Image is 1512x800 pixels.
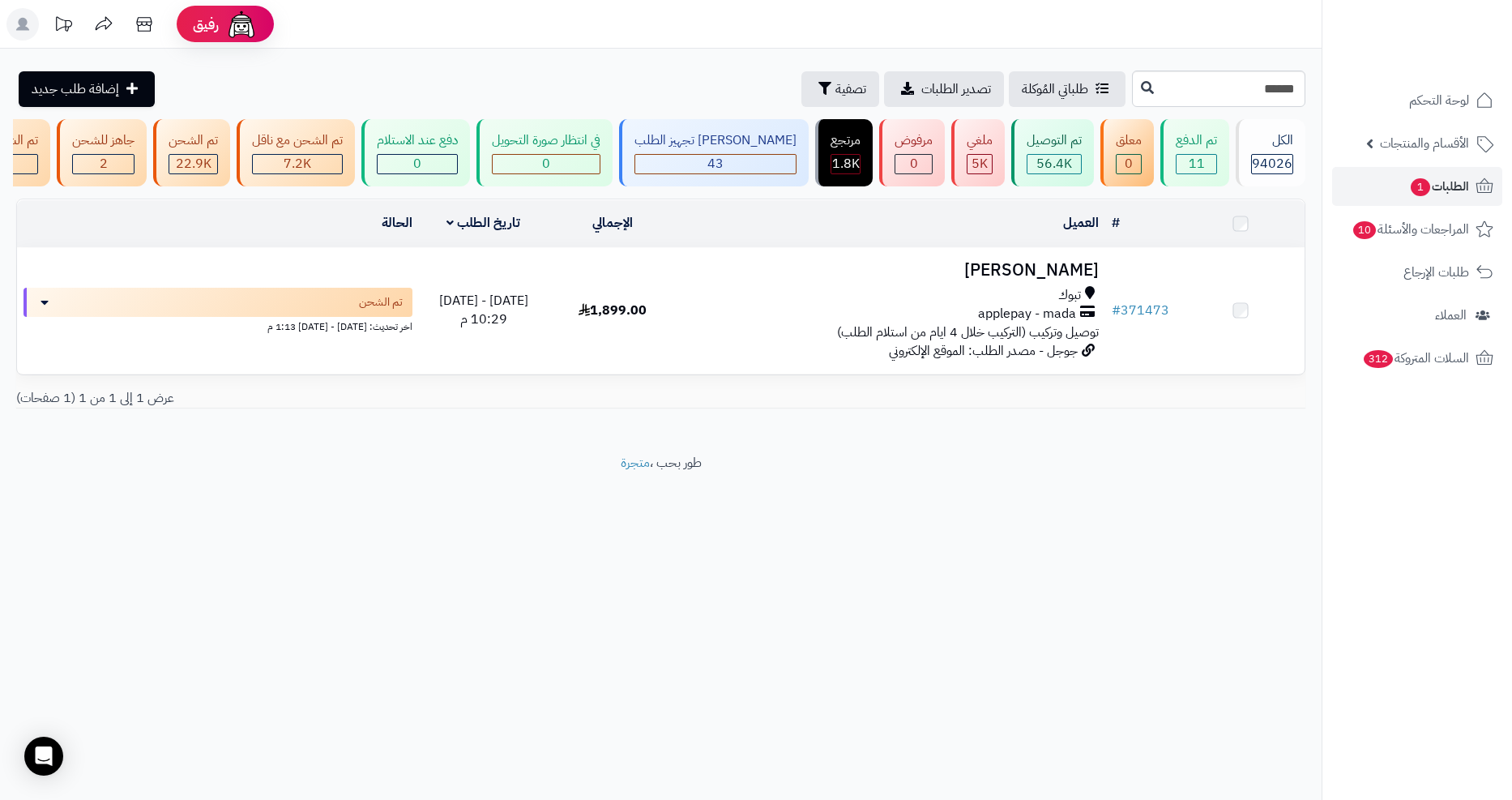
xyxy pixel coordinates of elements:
span: 312 [1364,350,1393,368]
button: تصفية [801,71,879,107]
div: 0 [493,155,600,173]
div: جاهز للشحن [72,131,135,150]
a: تصدير الطلبات [884,71,1004,107]
span: 43 [707,154,724,173]
div: Open Intercom Messenger [24,737,63,776]
span: 1,899.00 [579,301,647,320]
a: الكل94026 [1232,119,1309,186]
span: 0 [542,154,550,173]
span: 1.8K [832,154,860,173]
div: 0 [895,155,932,173]
a: تم الشحن 22.9K [150,119,233,186]
span: السلات المتروكة [1362,347,1469,370]
a: العميل [1063,213,1099,233]
a: تم الشحن مع ناقل 7.2K [233,119,358,186]
div: 11 [1177,155,1216,173]
a: متجرة [621,453,650,473]
span: 0 [1125,154,1133,173]
a: # [1112,213,1120,233]
span: # [1112,301,1121,320]
div: 1804 [831,155,860,173]
span: 10 [1353,221,1376,239]
a: جاهز للشحن 2 [53,119,150,186]
a: المراجعات والأسئلة10 [1332,210,1502,249]
div: مرتجع [831,131,861,150]
div: دفع عند الاستلام [377,131,458,150]
span: تصدير الطلبات [921,79,991,99]
div: اخر تحديث: [DATE] - [DATE] 1:13 م [23,317,412,334]
span: 11 [1189,154,1205,173]
a: العملاء [1332,296,1502,335]
a: طلباتي المُوكلة [1009,71,1125,107]
span: 22.9K [176,154,211,173]
span: [DATE] - [DATE] 10:29 م [439,291,528,329]
span: لوحة التحكم [1409,89,1469,112]
span: 56.4K [1036,154,1072,173]
div: 7223 [253,155,342,173]
a: الطلبات1 [1332,167,1502,206]
a: [PERSON_NAME] تجهيز الطلب 43 [616,119,812,186]
a: تم الدفع 11 [1157,119,1232,186]
a: مرتجع 1.8K [812,119,876,186]
span: 2 [100,154,108,173]
span: توصيل وتركيب (التركيب خلال 4 ايام من استلام الطلب) [837,323,1099,342]
img: ai-face.png [225,8,258,41]
div: عرض 1 إلى 1 من 1 (1 صفحات) [4,389,661,408]
span: تبوك [1058,286,1081,305]
div: 2 [73,155,134,173]
a: الحالة [382,213,412,233]
div: 56429 [1027,155,1081,173]
span: 94026 [1252,154,1292,173]
div: 22874 [169,155,217,173]
a: تاريخ الطلب [446,213,520,233]
div: تم الشحن مع ناقل [252,131,343,150]
span: 7.2K [284,154,311,173]
div: مرفوض [895,131,933,150]
a: لوحة التحكم [1332,81,1502,120]
span: 1 [1411,178,1430,196]
a: دفع عند الاستلام 0 [358,119,473,186]
a: مرفوض 0 [876,119,948,186]
span: 0 [910,154,918,173]
span: الطلبات [1409,175,1469,198]
div: ملغي [967,131,993,150]
div: [PERSON_NAME] تجهيز الطلب [634,131,797,150]
span: رفيق [193,15,219,34]
a: ملغي 5K [948,119,1008,186]
span: العملاء [1435,304,1467,327]
div: تم الدفع [1176,131,1217,150]
a: طلبات الإرجاع [1332,253,1502,292]
div: 0 [378,155,457,173]
span: تصفية [835,79,866,99]
span: 5K [972,154,988,173]
span: applepay - mada [978,305,1076,323]
a: في انتظار صورة التحويل 0 [473,119,616,186]
div: معلق [1116,131,1142,150]
div: 0 [1117,155,1141,173]
span: 0 [413,154,421,173]
span: طلبات الإرجاع [1403,261,1469,284]
a: تم التوصيل 56.4K [1008,119,1097,186]
span: جوجل - مصدر الطلب: الموقع الإلكتروني [889,341,1078,361]
a: إضافة طلب جديد [19,71,155,107]
a: #371473 [1112,301,1169,320]
h3: [PERSON_NAME] [683,261,1099,280]
div: 43 [635,155,796,173]
span: إضافة طلب جديد [32,79,119,99]
a: تحديثات المنصة [43,8,83,45]
a: السلات المتروكة312 [1332,339,1502,378]
div: الكل [1251,131,1293,150]
div: تم الشحن [169,131,218,150]
div: تم التوصيل [1027,131,1082,150]
div: 4954 [967,155,992,173]
div: في انتظار صورة التحويل [492,131,600,150]
span: المراجعات والأسئلة [1352,218,1469,241]
span: الأقسام والمنتجات [1380,132,1469,155]
a: معلق 0 [1097,119,1157,186]
span: تم الشحن [359,294,403,310]
span: طلباتي المُوكلة [1022,79,1088,99]
a: الإجمالي [592,213,633,233]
